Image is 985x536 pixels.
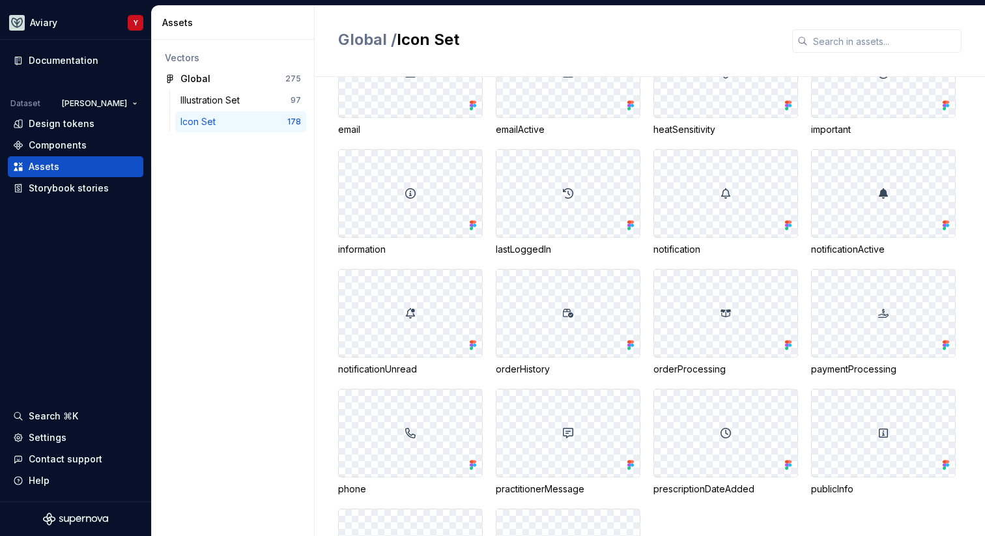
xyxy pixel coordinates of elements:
div: Help [29,474,50,487]
div: heatSensitivity [653,123,798,136]
svg: Supernova Logo [43,513,108,526]
div: information [338,243,483,256]
span: [PERSON_NAME] [62,98,127,109]
div: prescriptionDateAdded [653,483,798,496]
div: orderProcessing [653,363,798,376]
img: 256e2c79-9abd-4d59-8978-03feab5a3943.png [9,15,25,31]
a: Assets [8,156,143,177]
div: Icon Set [180,115,221,128]
div: notificationActive [811,243,956,256]
div: Documentation [29,54,98,67]
div: notification [653,243,798,256]
div: important [811,123,956,136]
div: emailActive [496,123,640,136]
div: 178 [287,117,301,127]
button: AviaryY [3,8,149,36]
span: Global / [338,30,397,49]
button: Search ⌘K [8,406,143,427]
input: Search in assets... [808,29,962,53]
div: Dataset [10,98,40,109]
a: Settings [8,427,143,448]
div: Assets [162,16,309,29]
div: phone [338,483,483,496]
div: Design tokens [29,117,94,130]
div: Components [29,139,87,152]
div: 275 [285,74,301,84]
div: Global [180,72,210,85]
div: 97 [291,95,301,106]
a: Design tokens [8,113,143,134]
div: orderHistory [496,363,640,376]
div: Assets [29,160,59,173]
button: [PERSON_NAME] [56,94,143,113]
div: Search ⌘K [29,410,78,423]
a: Storybook stories [8,178,143,199]
div: practitionerMessage [496,483,640,496]
div: Vectors [165,51,301,64]
div: publicInfo [811,483,956,496]
a: Components [8,135,143,156]
a: Icon Set178 [175,111,306,132]
div: notificationUnread [338,363,483,376]
button: Help [8,470,143,491]
div: Settings [29,431,66,444]
button: Contact support [8,449,143,470]
a: Illustration Set97 [175,90,306,111]
div: email [338,123,483,136]
div: Illustration Set [180,94,245,107]
div: lastLoggedIn [496,243,640,256]
h2: Icon Set [338,29,777,50]
a: Global275 [160,68,306,89]
a: Documentation [8,50,143,71]
div: Storybook stories [29,182,109,195]
div: paymentProcessing [811,363,956,376]
div: Contact support [29,453,102,466]
div: Y [134,18,138,28]
div: Aviary [30,16,57,29]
